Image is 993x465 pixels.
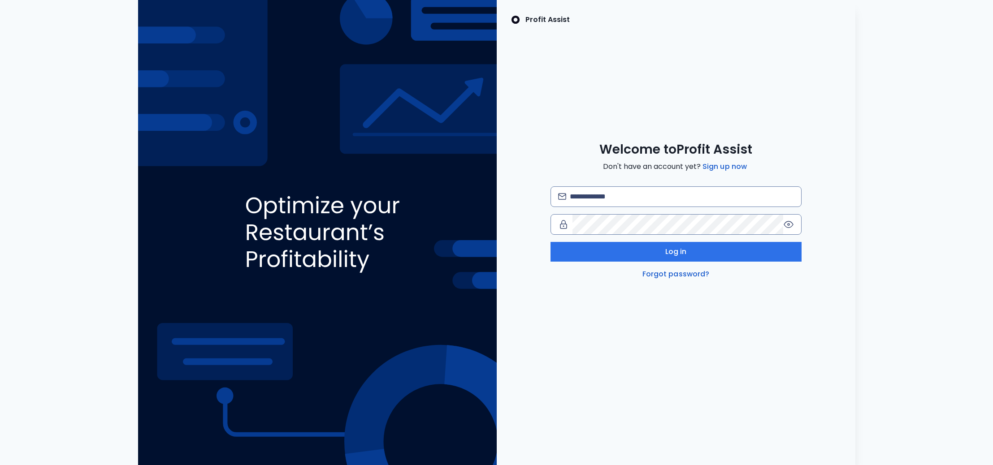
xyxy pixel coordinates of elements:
button: Log in [551,242,802,262]
img: email [558,193,567,200]
span: Don't have an account yet? [603,161,749,172]
p: Profit Assist [525,14,570,25]
span: Welcome to Profit Assist [599,142,752,158]
span: Log in [665,246,687,257]
img: SpotOn Logo [511,14,520,25]
a: Sign up now [701,161,749,172]
a: Forgot password? [641,269,711,280]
